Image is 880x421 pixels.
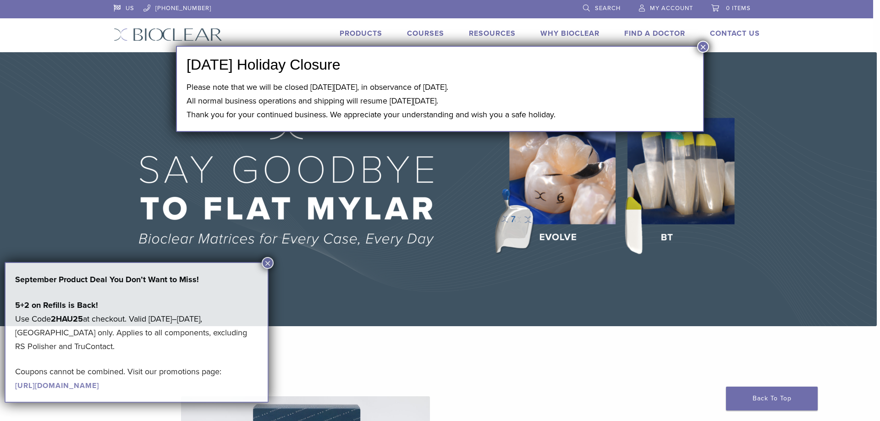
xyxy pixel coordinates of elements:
a: Contact Us [710,29,760,38]
a: Find A Doctor [624,29,685,38]
a: Back To Top [726,387,818,410]
span: Search [595,5,621,12]
span: My Account [650,5,693,12]
a: Why Bioclear [540,29,599,38]
a: Products [340,29,382,38]
span: 0 items [726,5,751,12]
a: Resources [469,29,516,38]
a: Courses [407,29,444,38]
img: Bioclear [114,28,222,41]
